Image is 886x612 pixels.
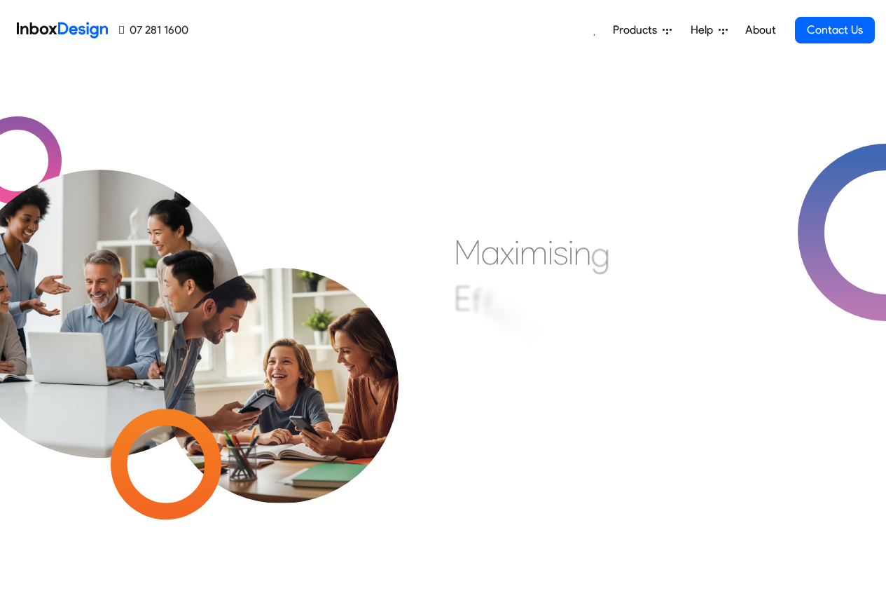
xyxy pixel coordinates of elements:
a: Contact Us [795,17,875,43]
div: i [568,231,574,273]
div: s [553,231,568,273]
div: x [500,231,514,273]
div: e [522,308,539,350]
div: f [483,284,494,326]
div: f [471,280,483,322]
div: m [520,231,548,273]
div: c [499,294,516,336]
div: i [516,301,522,343]
span: Products [613,22,663,39]
div: g [591,233,610,276]
a: 07 281 1600 [119,22,188,39]
div: n [574,232,591,274]
div: a [481,231,500,273]
span: Help [691,22,719,39]
a: Help [685,16,733,44]
div: i [548,231,553,273]
div: M [454,231,481,273]
img: parents_with_child.png [134,210,428,503]
div: Maximising Efficient & Engagement, Connecting Schools, Families, and Students. [454,231,794,442]
div: i [514,231,520,273]
div: i [494,289,499,331]
a: About [741,16,780,44]
div: E [454,278,471,320]
a: Products [607,16,677,44]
